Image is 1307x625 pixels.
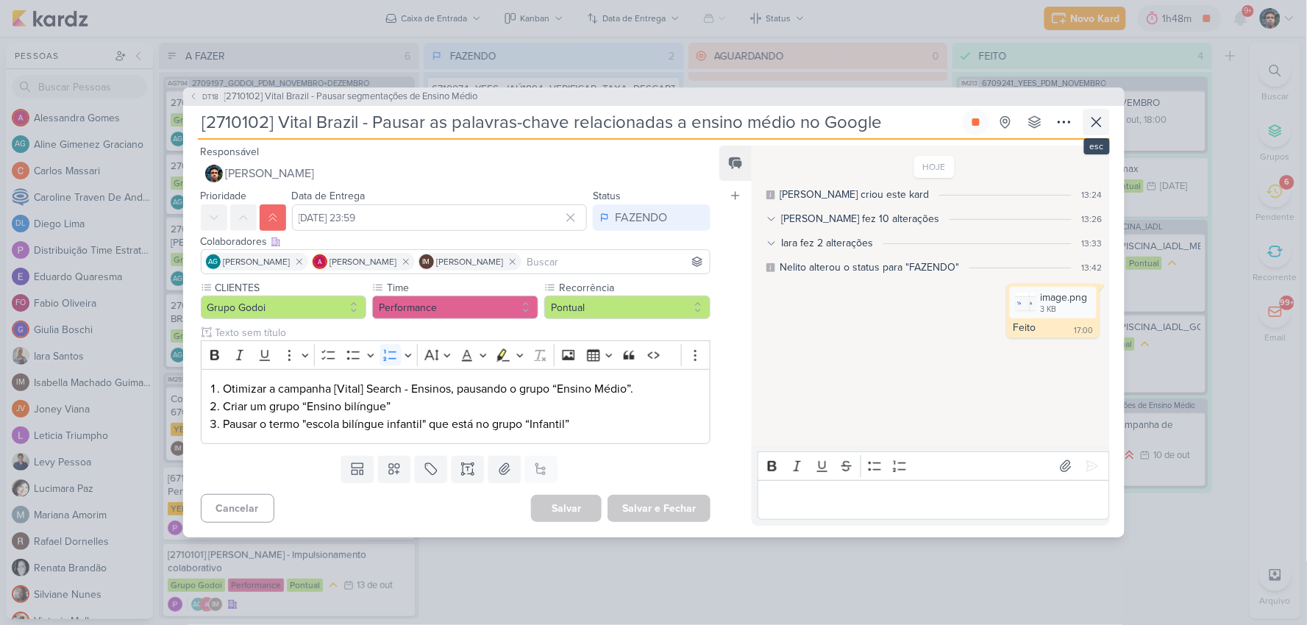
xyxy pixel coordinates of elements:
[437,255,504,268] span: [PERSON_NAME]
[766,263,775,272] div: Este log é visível à todos no kard
[201,296,367,319] button: Grupo Godoi
[524,253,708,271] input: Buscar
[226,165,315,182] span: [PERSON_NAME]
[593,190,621,202] label: Status
[292,204,588,231] input: Select a date
[330,255,397,268] span: [PERSON_NAME]
[223,398,702,415] li: Criar um grupo “Ensino bilíngue”
[1014,321,1036,334] div: Feito
[223,415,702,433] li: Pausar o termo "escola bilíngue infantil" que está no grupo “Infantil”
[201,190,247,202] label: Prioridade
[198,109,960,135] input: Kard Sem Título
[1010,287,1097,318] div: image.png
[1041,304,1088,315] div: 3 KB
[558,280,711,296] label: Recorrência
[766,190,775,199] div: Este log é visível à todos no kard
[201,91,221,102] span: DT18
[1075,325,1094,337] div: 17:00
[544,296,711,319] button: Pontual
[1084,138,1110,154] div: esc
[213,325,711,340] input: Texto sem título
[1041,290,1088,305] div: image.png
[224,255,291,268] span: [PERSON_NAME]
[1082,237,1103,250] div: 13:33
[1082,188,1103,201] div: 13:24
[781,211,939,226] div: [PERSON_NAME] fez 10 alterações
[419,254,434,269] div: Isabella Machado Guimarães
[292,190,366,202] label: Data de Entrega
[1082,213,1103,226] div: 13:26
[593,204,711,231] button: FAZENDO
[1082,261,1103,274] div: 13:42
[970,116,982,128] div: Parar relógio
[223,380,702,398] li: Otimizar a campanha [Vital] Search - Ensinos, pausando o grupo “Ensino Médio”.
[201,340,711,369] div: Editor toolbar
[189,90,478,104] button: DT18 [2710102] Vital Brazil - Pausar segmentações de Ensino Médio
[615,209,667,226] div: FAZENDO
[208,259,218,266] p: AG
[423,259,430,266] p: IM
[205,165,223,182] img: Nelito Junior
[780,187,929,202] div: Iara criou este kard
[201,146,260,158] label: Responsável
[385,280,538,296] label: Time
[224,90,478,104] span: [2710102] Vital Brazil - Pausar segmentações de Ensino Médio
[201,234,711,249] div: Colaboradores
[313,254,327,269] img: Alessandra Gomes
[206,254,221,269] div: Aline Gimenez Graciano
[780,260,959,275] div: Nelito alterou o status para "FAZENDO"
[758,480,1109,521] div: Editor editing area: main
[201,494,274,523] button: Cancelar
[1016,293,1036,313] img: nSfpM1XQi3iCP4aa9ga1i0Lrp5jFJtwOZiJ23bd3.png
[758,451,1109,480] div: Editor toolbar
[214,280,367,296] label: CLIENTES
[781,235,873,251] div: Iara fez 2 alterações
[201,160,711,187] button: [PERSON_NAME]
[201,369,711,445] div: Editor editing area: main
[372,296,538,319] button: Performance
